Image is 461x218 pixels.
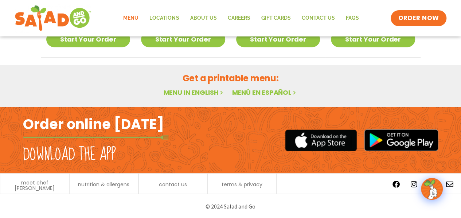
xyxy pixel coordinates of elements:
[144,10,184,27] a: Locations
[118,10,144,27] a: Menu
[296,10,340,27] a: Contact Us
[398,14,439,23] span: ORDER NOW
[15,4,91,33] img: new-SAG-logo-768×292
[46,31,130,47] a: Start Your Order
[232,88,297,97] a: Menú en español
[23,135,169,139] img: fork
[141,31,225,47] a: Start Your Order
[364,129,438,151] img: google_play
[331,31,415,47] a: Start Your Order
[340,10,364,27] a: FAQs
[159,182,187,187] a: contact us
[23,144,116,165] h2: Download the app
[27,201,435,211] p: © 2024 Salad and Go
[41,72,421,85] h2: Get a printable menu:
[422,179,442,199] img: wpChatIcon
[222,10,255,27] a: Careers
[4,180,65,190] a: meet chef [PERSON_NAME]
[236,31,320,47] a: Start Your Order
[222,182,262,187] a: terms & privacy
[23,115,164,133] h2: Order online [DATE]
[78,182,129,187] a: nutrition & allergens
[285,128,357,152] img: appstore
[255,10,296,27] a: GIFT CARDS
[118,10,364,27] nav: Menu
[184,10,222,27] a: About Us
[163,88,224,97] a: Menu in English
[391,10,446,26] a: ORDER NOW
